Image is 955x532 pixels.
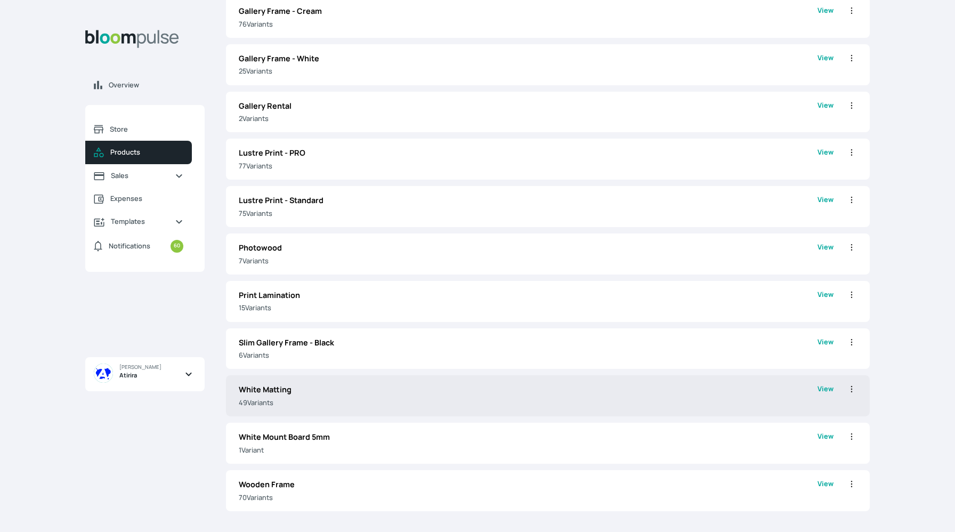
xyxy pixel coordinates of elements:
[239,208,818,219] p: 75 Variant s
[818,242,833,266] a: View
[239,445,818,455] p: 1 Variant
[85,233,192,259] a: Notifications60
[818,479,833,503] a: View
[239,19,818,29] p: 76 Variant s
[85,164,192,187] a: Sales
[85,118,192,141] a: Store
[85,30,179,48] img: Bloom Logo
[239,431,818,455] a: White Mount Board 5mm1Variant
[239,147,818,171] a: Lustre Print - PRO77Variants
[239,242,818,254] p: Photowood
[818,384,833,408] a: View
[239,398,818,408] p: 49 Variant s
[239,337,818,361] a: Slim Gallery Frame - Black6Variants
[239,384,818,396] p: White Matting
[818,147,833,171] a: View
[119,364,161,371] span: [PERSON_NAME]
[239,100,818,112] p: Gallery Rental
[239,195,818,219] a: Lustre Print - Standard75Variants
[239,431,818,443] p: White Mount Board 5mm
[111,171,166,181] span: Sales
[818,195,833,219] a: View
[239,479,818,490] p: Wooden Frame
[818,337,833,361] a: View
[119,371,137,380] span: Atirira
[239,350,818,360] p: 6 Variant s
[239,5,818,29] a: Gallery Frame - Cream76Variants
[239,147,818,159] p: Lustre Print - PRO
[818,289,833,313] a: View
[818,53,833,77] a: View
[239,242,818,266] a: Photowood7Variants
[171,240,183,253] small: 60
[109,241,150,251] span: Notifications
[110,147,183,157] span: Products
[239,100,818,124] a: Gallery Rental2Variants
[239,256,818,266] p: 7 Variant s
[818,100,833,124] a: View
[239,53,818,65] p: Gallery Frame - White
[85,187,192,210] a: Expenses
[239,114,818,124] p: 2 Variant s
[239,161,818,171] p: 77 Variant s
[85,74,205,96] a: Overview
[239,384,818,408] a: White Matting49Variants
[239,5,818,17] p: Gallery Frame - Cream
[239,53,818,77] a: Gallery Frame - White25Variants
[239,289,818,313] a: Print Lamination15Variants
[109,80,196,90] span: Overview
[818,5,833,29] a: View
[239,66,818,76] p: 25 Variant s
[239,337,818,349] p: Slim Gallery Frame - Black
[85,210,192,233] a: Templates
[818,431,833,455] a: View
[239,195,818,206] p: Lustre Print - Standard
[110,194,183,204] span: Expenses
[111,216,166,227] span: Templates
[85,141,192,164] a: Products
[239,303,818,313] p: 15 Variant s
[110,124,183,134] span: Store
[239,493,818,503] p: 70 Variant s
[239,479,818,503] a: Wooden Frame70Variants
[239,289,818,301] p: Print Lamination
